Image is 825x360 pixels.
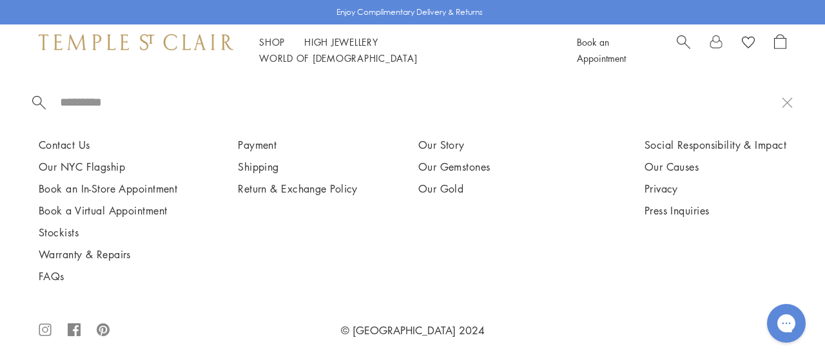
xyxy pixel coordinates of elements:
[238,138,358,152] a: Payment
[39,247,177,261] a: Warranty & Repairs
[259,52,417,64] a: World of [DEMOGRAPHIC_DATA]World of [DEMOGRAPHIC_DATA]
[761,299,812,347] iframe: Gorgias live chat messenger
[238,160,358,174] a: Shipping
[418,138,584,152] a: Our Story
[645,138,786,152] a: Social Responsibility & Impact
[39,225,177,240] a: Stockists
[577,35,626,64] a: Book an Appointment
[39,34,233,50] img: Temple St. Clair
[645,204,786,218] a: Press Inquiries
[304,35,378,48] a: High JewelleryHigh Jewellery
[774,34,786,66] a: Open Shopping Bag
[259,35,285,48] a: ShopShop
[645,160,786,174] a: Our Causes
[677,34,690,66] a: Search
[742,34,755,53] a: View Wishlist
[39,269,177,283] a: FAQs
[418,182,584,196] a: Our Gold
[39,204,177,218] a: Book a Virtual Appointment
[645,182,786,196] a: Privacy
[39,182,177,196] a: Book an In-Store Appointment
[39,138,177,152] a: Contact Us
[259,34,548,66] nav: Main navigation
[341,323,485,337] a: © [GEOGRAPHIC_DATA] 2024
[418,160,584,174] a: Our Gemstones
[336,6,483,19] p: Enjoy Complimentary Delivery & Returns
[238,182,358,196] a: Return & Exchange Policy
[39,160,177,174] a: Our NYC Flagship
